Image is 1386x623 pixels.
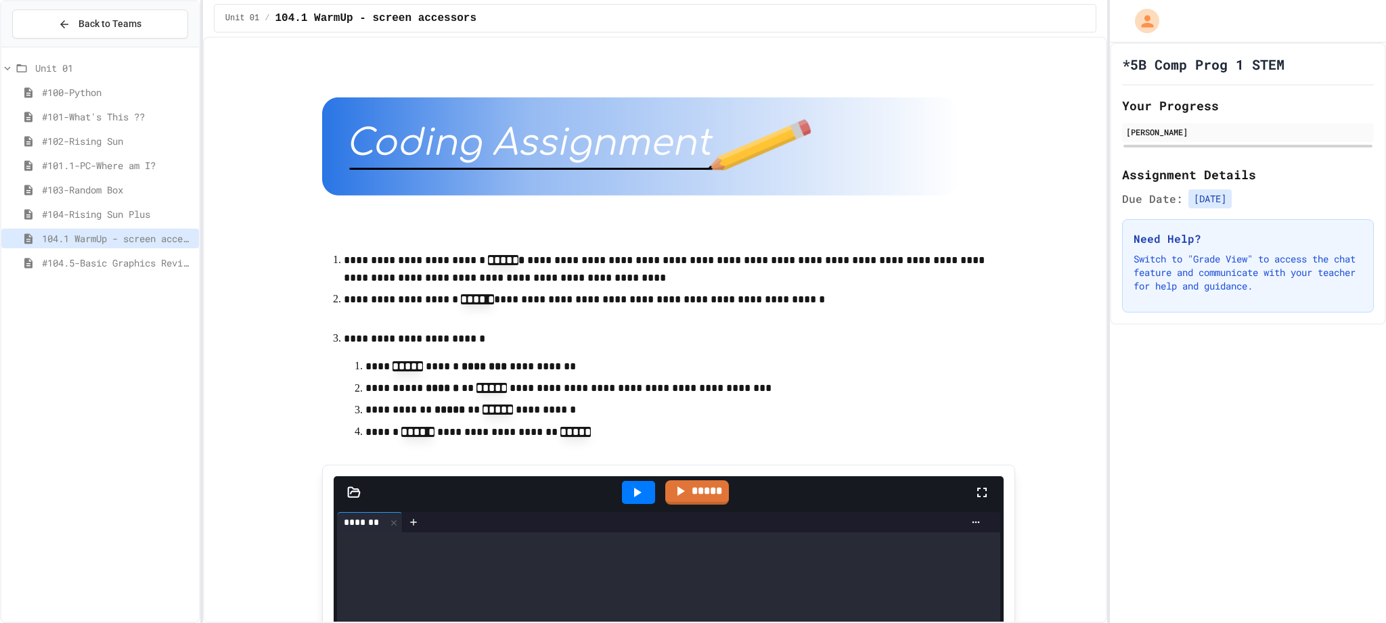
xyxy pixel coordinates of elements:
span: #102-Rising Sun [42,134,194,148]
span: #101-What's This ?? [42,110,194,124]
h3: Need Help? [1134,231,1362,247]
span: Unit 01 [35,61,194,75]
p: Switch to "Grade View" to access the chat feature and communicate with your teacher for help and ... [1134,252,1362,293]
div: My Account [1121,5,1163,37]
span: #100-Python [42,85,194,99]
span: [DATE] [1188,189,1232,208]
button: Back to Teams [12,9,188,39]
h2: Your Progress [1122,96,1374,115]
span: Due Date: [1122,191,1183,207]
span: #103-Random Box [42,183,194,197]
span: #104.5-Basic Graphics Review [42,256,194,270]
div: [PERSON_NAME] [1126,126,1370,138]
h1: *5B Comp Prog 1 STEM [1122,55,1284,74]
span: #104-Rising Sun Plus [42,207,194,221]
span: / [265,13,269,24]
span: #101.1-PC-Where am I? [42,158,194,172]
h2: Assignment Details [1122,165,1374,184]
span: Unit 01 [225,13,259,24]
span: 104.1 WarmUp - screen accessors [42,231,194,246]
span: Back to Teams [79,17,141,31]
span: 104.1 WarmUp - screen accessors [275,10,476,26]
